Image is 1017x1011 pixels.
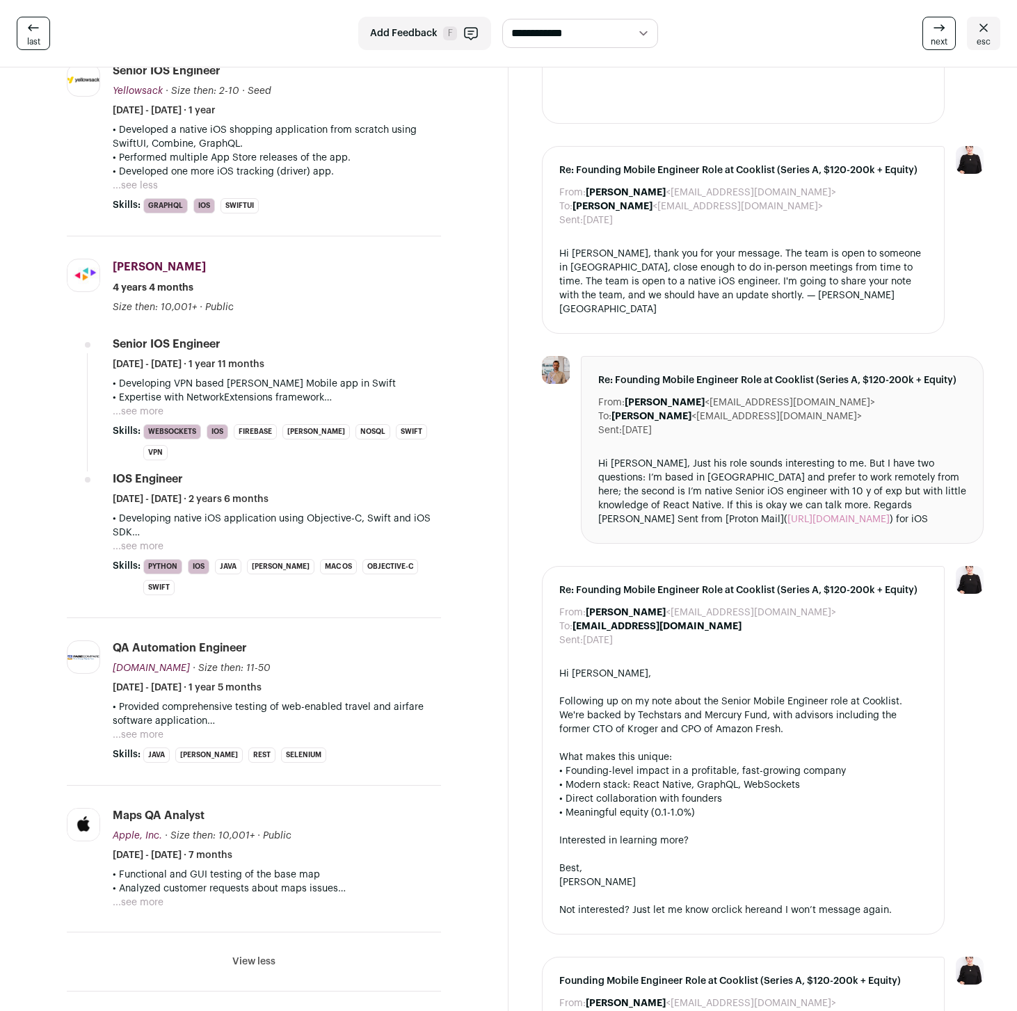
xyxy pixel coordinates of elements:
[113,868,441,896] p: • Functional and GUI testing of the base map • Analyzed customer requests about maps issues • Ens...
[113,281,193,295] span: 4 years 4 months
[113,640,247,656] div: QA Automation Engineer
[143,198,188,213] li: GraphQL
[559,974,927,988] span: Founding Mobile Engineer Role at Cooklist (Series A, $120-200k + Equity)
[221,198,259,213] li: SwiftUI
[113,302,197,312] span: Size then: 10,001+
[572,622,742,631] b: [EMAIL_ADDRESS][DOMAIN_NAME]
[188,559,209,574] li: iOS
[586,186,836,200] dd: <[EMAIL_ADDRESS][DOMAIN_NAME]>
[193,663,271,673] span: · Size then: 11-50
[355,424,390,439] li: NoSQL
[559,667,927,917] div: Hi [PERSON_NAME], Following up on my note about the Senior Mobile Engineer role at Cooklist. We'r...
[586,996,836,1010] dd: <[EMAIL_ADDRESS][DOMAIN_NAME]>
[113,747,141,761] span: Skills:
[559,186,586,200] dt: From:
[67,262,99,289] img: f67fc551e5ee9bb83bd71942c29313c0fcb3221e8cf5769214c9581c93e49392.jpg
[27,36,40,47] span: last
[583,213,613,227] dd: [DATE]
[931,36,947,47] span: next
[956,957,984,985] img: 9240684-medium_jpg
[257,829,260,843] span: ·
[113,424,141,438] span: Skills:
[193,198,215,213] li: iOS
[586,188,666,197] b: [PERSON_NAME]
[583,633,613,647] dd: [DATE]
[175,747,243,763] li: [PERSON_NAME]
[113,681,262,695] span: [DATE] - [DATE] · 1 year 5 months
[113,86,163,96] span: Yellowsack
[232,955,275,969] button: View less
[625,398,705,407] b: [PERSON_NAME]
[113,848,232,862] span: [DATE] - [DATE] · 7 months
[586,608,666,617] b: [PERSON_NAME]
[396,424,427,439] li: Swift
[207,424,228,439] li: iOS
[242,84,245,98] span: ·
[113,559,141,573] span: Skills:
[572,200,823,213] dd: <[EMAIL_ADDRESS][DOMAIN_NAME]>
[143,424,201,439] li: WebSockets
[113,63,221,79] div: Senior iOS Engineer
[559,620,572,633] dt: To:
[248,747,275,763] li: REST
[113,377,441,405] p: • Developing VPN based [PERSON_NAME] Mobile app in Swift • Expertise with NetworkExtensions frame...
[113,405,163,419] button: ...see more
[113,179,158,193] button: ...see less
[320,559,357,574] li: Mac OS
[559,163,927,177] span: Re: Founding Mobile Engineer Role at Cooklist (Series A, $120-200k + Equity)
[200,300,202,314] span: ·
[113,357,264,371] span: [DATE] - [DATE] · 1 year 11 months
[248,86,271,96] span: Seed
[611,410,862,423] dd: <[EMAIL_ADDRESS][DOMAIN_NAME]>
[205,302,234,312] span: Public
[143,747,170,763] li: Java
[443,26,457,40] span: F
[559,213,583,227] dt: Sent:
[586,606,836,620] dd: <[EMAIL_ADDRESS][DOMAIN_NAME]>
[598,373,966,387] span: Re: Founding Mobile Engineer Role at Cooklist (Series A, $120-200k + Equity)
[17,17,50,50] a: last
[263,831,291,841] span: Public
[113,198,141,212] span: Skills:
[598,457,966,526] div: Hi [PERSON_NAME], Just his role sounds interesting to me. But I have two questions: I’m based in ...
[598,396,625,410] dt: From:
[234,424,277,439] li: Firebase
[721,905,765,915] a: click here
[559,583,927,597] span: Re: Founding Mobile Engineer Role at Cooklist (Series A, $120-200k + Equity)
[559,200,572,213] dt: To:
[143,559,182,574] li: Python
[67,76,99,83] img: 7920c061928f17071a16215933995d8ea8772591ba53d1d2a4a34861474a18ff.png
[113,512,441,540] p: • Developing native iOS application using Objective-C, Swift and iOS SDK • Developing automated t...
[559,996,586,1010] dt: From:
[113,663,190,673] span: [DOMAIN_NAME]
[113,728,163,742] button: ...see more
[247,559,314,574] li: [PERSON_NAME]
[586,998,666,1008] b: [PERSON_NAME]
[977,36,991,47] span: esc
[611,412,691,421] b: [PERSON_NAME]
[143,580,175,595] li: Swift
[559,247,927,316] div: Hi [PERSON_NAME], thank you for your message. The team is open to someone in [GEOGRAPHIC_DATA], c...
[967,17,1000,50] a: esc
[362,559,418,574] li: Objective-C
[113,492,269,506] span: [DATE] - [DATE] · 2 years 6 months
[113,808,205,823] div: Maps QA Analyst
[113,123,441,179] p: • Developed a native iOS shopping application from scratch using SwiftUI, Combine, GraphQL. • Per...
[282,424,350,439] li: [PERSON_NAME]
[67,655,99,661] img: 048de21d5018f0500ea4c76f8dcbad50ebb126ee0bea30717f5c582e3cb57887.gif
[370,26,438,40] span: Add Feedback
[113,261,206,273] span: [PERSON_NAME]
[113,337,221,352] div: Senior iOS Engineer
[113,540,163,553] button: ...see more
[598,410,611,423] dt: To:
[113,831,162,841] span: Apple, Inc.
[143,445,168,460] li: VPN
[542,356,570,384] img: 416ca2f78ad37dcf409ac088eb387a73ab2d08d2e69a50ee120ceea6c0e8ec6c.jpg
[922,17,956,50] a: next
[215,559,241,574] li: Java
[358,17,491,50] button: Add Feedback F
[165,831,255,841] span: · Size then: 10,001+
[956,146,984,174] img: 9240684-medium_jpg
[787,515,890,524] a: [URL][DOMAIN_NAME]
[622,423,652,437] dd: [DATE]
